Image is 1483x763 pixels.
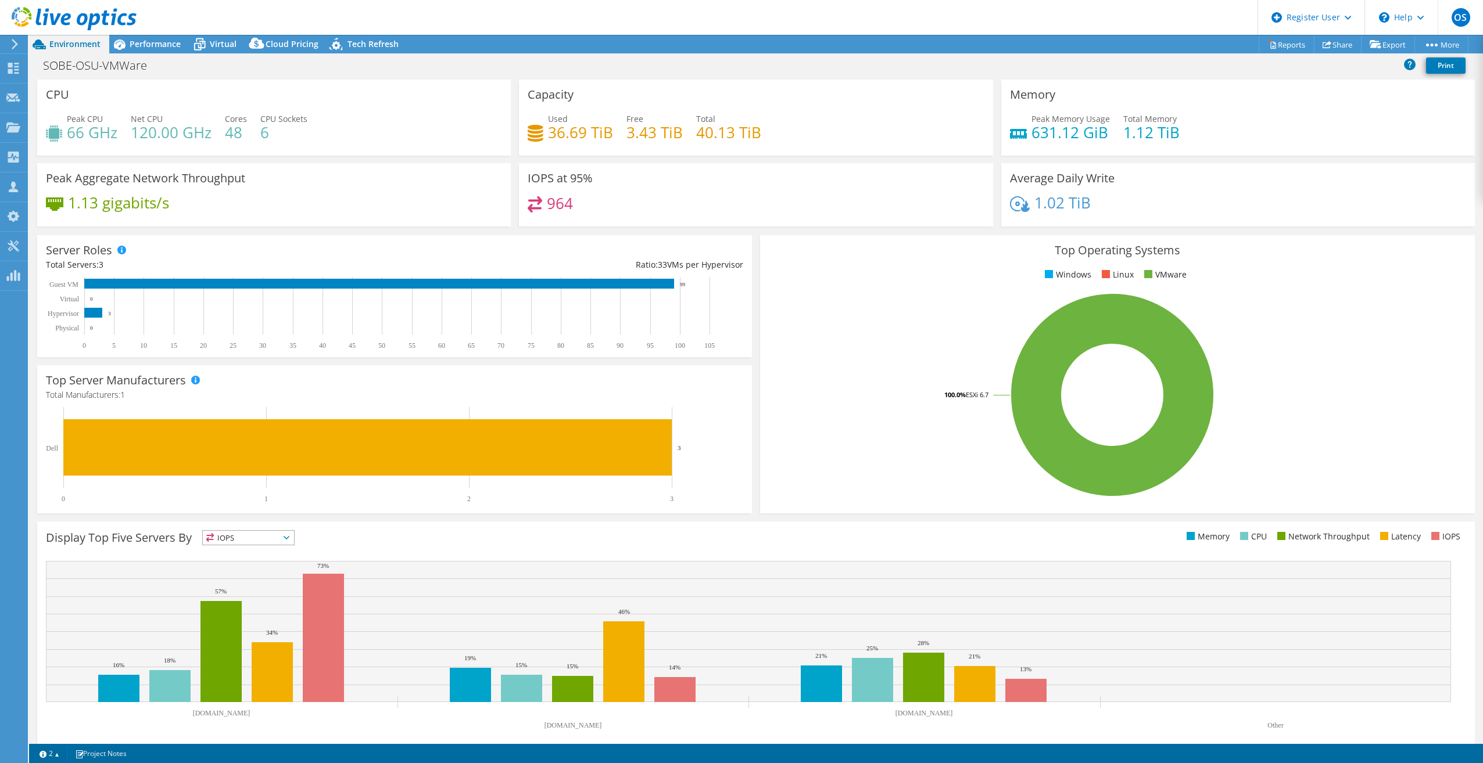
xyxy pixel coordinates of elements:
[670,495,674,503] text: 3
[210,38,237,49] span: Virtual
[120,389,125,400] span: 1
[1034,196,1091,209] h4: 1.02 TiB
[548,126,613,139] h4: 36.69 TiB
[60,295,80,303] text: Virtual
[68,196,169,209] h4: 1.13 gigabits/s
[1379,12,1389,23] svg: \n
[547,197,573,210] h4: 964
[464,654,476,661] text: 19%
[90,325,93,331] text: 0
[468,341,475,350] text: 65
[497,341,504,350] text: 70
[528,172,593,185] h3: IOPS at 95%
[349,341,356,350] text: 45
[46,88,69,101] h3: CPU
[1123,113,1177,124] span: Total Memory
[895,709,953,717] text: [DOMAIN_NAME]
[467,495,471,503] text: 2
[49,280,78,289] text: Guest VM
[626,113,643,124] span: Free
[1267,721,1283,729] text: Other
[1428,530,1460,543] li: IOPS
[49,38,101,49] span: Environment
[130,38,181,49] span: Performance
[1141,268,1187,281] li: VMware
[203,531,294,545] span: IOPS
[67,113,103,124] span: Peak CPU
[515,661,527,668] text: 15%
[131,126,212,139] h4: 120.00 GHz
[378,341,385,350] text: 50
[108,311,111,316] text: 3
[675,341,685,350] text: 100
[319,341,326,350] text: 40
[617,341,624,350] text: 90
[264,495,268,503] text: 1
[438,341,445,350] text: 60
[1010,172,1115,185] h3: Average Daily Write
[669,664,680,671] text: 14%
[215,588,227,595] text: 57%
[680,282,686,287] text: 99
[31,746,67,761] a: 2
[46,244,112,257] h3: Server Roles
[99,259,103,270] span: 3
[225,113,247,124] span: Cores
[548,113,568,124] span: Used
[1414,35,1468,53] a: More
[966,390,988,399] tspan: ESXi 6.7
[112,341,116,350] text: 5
[266,629,278,636] text: 34%
[193,709,250,717] text: [DOMAIN_NAME]
[696,126,761,139] h4: 40.13 TiB
[46,388,743,401] h4: Total Manufacturers:
[260,126,307,139] h4: 6
[866,645,878,652] text: 25%
[230,341,237,350] text: 25
[113,661,124,668] text: 16%
[131,113,163,124] span: Net CPU
[626,126,683,139] h4: 3.43 TiB
[1452,8,1470,27] span: OS
[67,746,135,761] a: Project Notes
[317,562,329,569] text: 73%
[170,341,177,350] text: 15
[164,657,175,664] text: 18%
[1361,35,1415,53] a: Export
[545,721,602,729] text: [DOMAIN_NAME]
[55,324,79,332] text: Physical
[1426,57,1466,74] a: Print
[90,296,93,302] text: 0
[46,444,58,452] text: Dell
[1010,88,1055,101] h3: Memory
[62,495,65,503] text: 0
[266,38,318,49] span: Cloud Pricing
[1377,530,1421,543] li: Latency
[1020,665,1031,672] text: 13%
[528,88,574,101] h3: Capacity
[918,639,929,646] text: 28%
[1259,35,1314,53] a: Reports
[678,444,681,451] text: 3
[1123,126,1180,139] h4: 1.12 TiB
[1314,35,1362,53] a: Share
[67,126,117,139] h4: 66 GHz
[395,258,743,271] div: Ratio: VMs per Hypervisor
[140,341,147,350] text: 10
[225,126,247,139] h4: 48
[696,113,715,124] span: Total
[409,341,415,350] text: 55
[1031,113,1110,124] span: Peak Memory Usage
[259,341,266,350] text: 30
[769,244,1466,257] h3: Top Operating Systems
[48,309,79,318] text: Hypervisor
[528,341,535,350] text: 75
[289,341,296,350] text: 35
[348,38,399,49] span: Tech Refresh
[1274,530,1370,543] li: Network Throughput
[260,113,307,124] span: CPU Sockets
[647,341,654,350] text: 95
[1099,268,1134,281] li: Linux
[587,341,594,350] text: 85
[658,259,667,270] span: 33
